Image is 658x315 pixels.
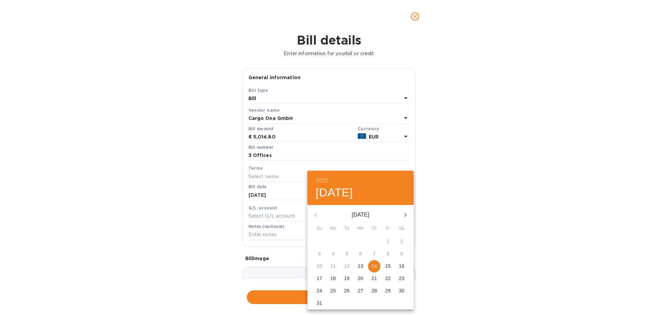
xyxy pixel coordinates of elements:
[382,272,394,285] button: 22
[344,287,350,294] p: 26
[316,185,353,200] button: [DATE]
[354,272,367,285] button: 20
[354,285,367,297] button: 27
[385,275,391,282] p: 22
[313,272,326,285] button: 17
[327,225,339,232] span: Mo
[385,263,391,269] p: 15
[324,211,397,219] p: [DATE]
[341,285,353,297] button: 26
[358,287,363,294] p: 27
[354,260,367,272] button: 13
[313,225,326,232] span: Su
[368,260,380,272] button: 14
[368,272,380,285] button: 21
[382,285,394,297] button: 29
[358,275,363,282] p: 20
[399,275,404,282] p: 23
[358,263,363,269] p: 13
[344,275,350,282] p: 19
[313,297,326,310] button: 31
[341,272,353,285] button: 19
[327,285,339,297] button: 25
[368,225,380,232] span: Th
[395,260,408,272] button: 16
[399,263,404,269] p: 16
[317,300,322,306] p: 31
[371,275,377,282] p: 21
[313,285,326,297] button: 24
[395,225,408,232] span: Sa
[368,285,380,297] button: 28
[316,176,328,185] button: 2025
[317,275,322,282] p: 17
[395,272,408,285] button: 23
[330,287,336,294] p: 25
[382,260,394,272] button: 15
[385,287,391,294] p: 29
[341,225,353,232] span: Tu
[371,287,377,294] p: 28
[395,285,408,297] button: 30
[354,225,367,232] span: We
[330,275,336,282] p: 18
[382,225,394,232] span: Fr
[327,272,339,285] button: 18
[399,287,404,294] p: 30
[371,263,377,269] p: 14
[317,287,322,294] p: 24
